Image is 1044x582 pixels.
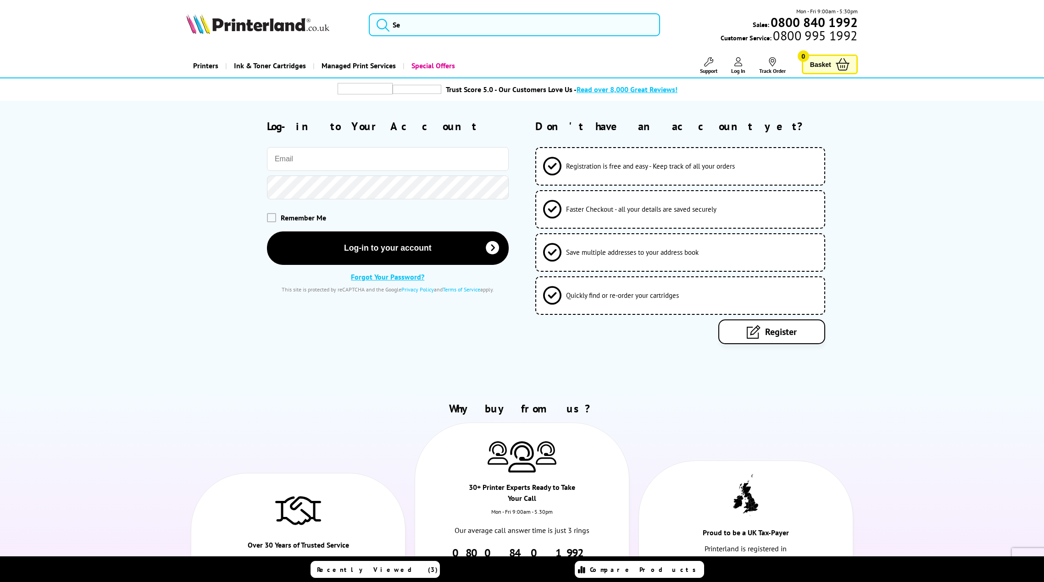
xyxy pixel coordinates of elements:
[311,561,440,578] a: Recently Viewed (3)
[566,205,716,214] span: Faster Checkout - all your details are saved securely
[488,441,508,465] img: Printer Experts
[443,286,480,293] a: Terms of Service
[351,272,424,281] a: Forgot Your Password?
[772,31,857,40] span: 0800 995 1992
[338,83,393,94] img: trustpilot rating
[186,14,329,34] img: Printerland Logo
[281,213,326,222] span: Remember Me
[566,162,735,170] span: Registration is free and easy - Keep track of all your orders
[225,54,313,77] a: Ink & Toner Cartridges
[566,291,679,300] span: Quickly find or re-order your cartridges
[446,85,677,94] a: Trust Score 5.0 - Our Customers Love Us -Read over 8,000 Great Reviews!
[700,67,717,74] span: Support
[692,527,799,543] div: Proud to be a UK Tax-Payer
[186,14,357,36] a: Printerland Logo
[796,7,858,16] span: Mon - Fri 9:00am - 5:30pm
[393,85,441,94] img: trustpilot rating
[415,508,629,524] div: Mon - Fri 9:00am - 5.30pm
[369,13,660,36] input: Se
[700,57,717,74] a: Support
[802,55,858,74] a: Basket 0
[468,482,575,508] div: 30+ Printer Experts Ready to Take Your Call
[731,57,745,74] a: Log In
[234,54,306,77] span: Ink & Toner Cartridges
[798,50,809,62] span: 0
[566,248,699,257] span: Save multiple addresses to your address book
[577,85,677,94] span: Read over 8,000 Great Reviews!
[452,546,591,560] a: 0800 840 1992
[718,319,825,344] a: Register
[447,524,597,537] p: Our average call answer time is just 3 rings
[508,441,536,473] img: Printer Experts
[267,147,509,171] input: Email
[267,286,509,293] div: This site is protected by reCAPTCHA and the Google and apply.
[769,18,858,27] a: 0800 840 1992
[275,492,321,528] img: Trusted Service
[765,326,797,338] span: Register
[535,119,857,133] h2: Don't have an account yet?
[267,119,509,133] h2: Log-in to Your Account
[590,566,701,574] span: Compare Products
[575,561,704,578] a: Compare Products
[317,566,438,574] span: Recently Viewed (3)
[536,441,556,465] img: Printer Experts
[759,57,786,74] a: Track Order
[771,14,858,31] b: 0800 840 1992
[753,20,769,29] span: Sales:
[810,58,831,71] span: Basket
[267,231,509,265] button: Log-in to your account
[313,54,403,77] a: Managed Print Services
[401,286,434,293] a: Privacy Policy
[731,67,745,74] span: Log In
[733,474,758,516] img: UK tax payer
[186,401,857,416] h2: Why buy from us?
[403,54,462,77] a: Special Offers
[721,31,857,42] span: Customer Service:
[245,539,352,555] div: Over 30 Years of Trusted Service
[186,54,225,77] a: Printers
